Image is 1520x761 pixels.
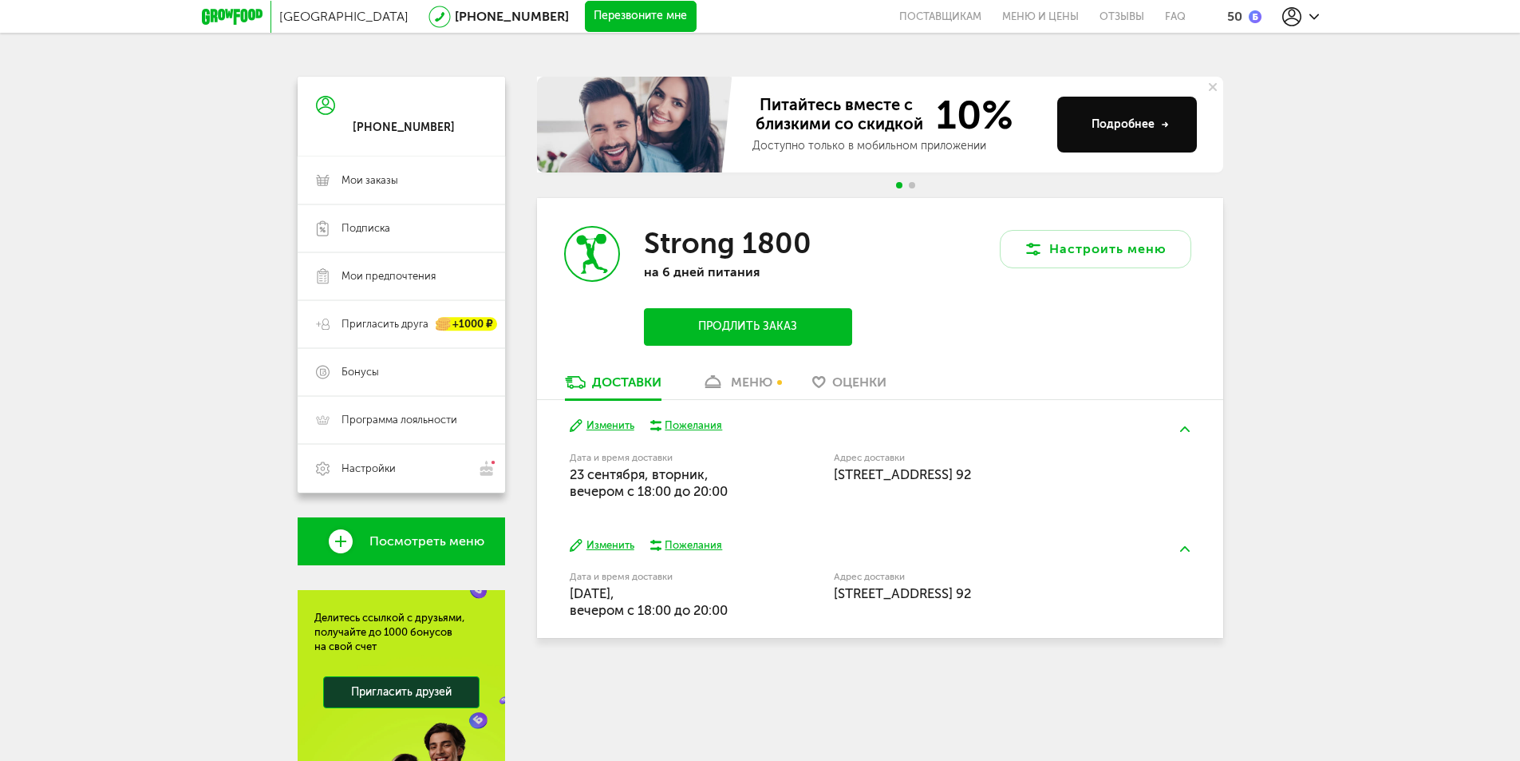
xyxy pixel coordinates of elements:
button: Настроить меню [1000,230,1191,268]
label: Дата и время доставки [570,573,752,581]
img: arrow-up-green.5eb5f82.svg [1180,426,1190,432]
div: Пожелания [665,418,722,433]
span: Программа лояльности [342,413,457,427]
span: Посмотреть меню [369,534,484,549]
label: Дата и время доставки [570,454,752,462]
button: Пожелания [650,538,723,553]
span: Мои заказы [342,173,398,188]
a: Пригласить друга +1000 ₽ [298,300,505,348]
label: Адрес доставки [834,573,1131,581]
span: Питайтесь вместе с близкими со скидкой [752,95,926,135]
p: на 6 дней питания [644,264,851,279]
span: Подписка [342,221,390,236]
span: Бонусы [342,365,379,379]
button: Изменить [570,418,634,434]
div: Доступно только в мобильном приложении [752,138,1044,154]
img: arrow-up-green.5eb5f82.svg [1180,546,1190,552]
span: [STREET_ADDRESS] 92 [834,466,971,482]
a: Настройки [298,444,505,493]
a: меню [693,374,780,399]
span: [STREET_ADDRESS] 92 [834,585,971,601]
span: 23 сентября, вторник, вечером c 18:00 до 20:00 [570,466,728,499]
div: Подробнее [1092,117,1169,133]
a: Пригласить друзей [323,676,480,708]
img: bonus_b.cdccf46.png [1249,10,1261,23]
span: Настройки [342,462,396,476]
a: Оценки [804,374,894,399]
div: +1000 ₽ [436,318,497,331]
span: Пригласить друга [342,317,428,331]
span: Go to slide 1 [896,182,902,188]
div: меню [731,375,772,390]
div: Делитесь ссылкой с друзьями, получайте до 1000 бонусов на свой счет [314,611,488,654]
span: 10% [926,95,1013,135]
a: Подписка [298,204,505,252]
button: Пожелания [650,418,723,433]
img: family-banner.579af9d.jpg [537,77,736,172]
a: Доставки [557,374,669,399]
div: Пожелания [665,538,722,553]
button: Подробнее [1057,97,1197,153]
a: Посмотреть меню [298,517,505,565]
a: Мои предпочтения [298,252,505,300]
span: [GEOGRAPHIC_DATA] [279,9,409,24]
div: Доставки [592,375,661,390]
span: Мои предпочтения [342,269,436,283]
h3: Strong 1800 [644,226,811,260]
button: Перезвоните мне [585,1,697,33]
a: Мои заказы [298,157,505,204]
span: Оценки [832,375,886,390]
span: [DATE], вечером c 18:00 до 20:00 [570,585,728,618]
span: Go to slide 2 [909,182,915,188]
div: [PHONE_NUMBER] [353,121,455,135]
div: 50 [1227,9,1242,24]
button: Изменить [570,538,634,553]
button: Продлить заказ [644,308,851,346]
a: Программа лояльности [298,396,505,444]
a: Бонусы [298,348,505,396]
label: Адрес доставки [834,454,1131,462]
a: [PHONE_NUMBER] [455,9,569,24]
